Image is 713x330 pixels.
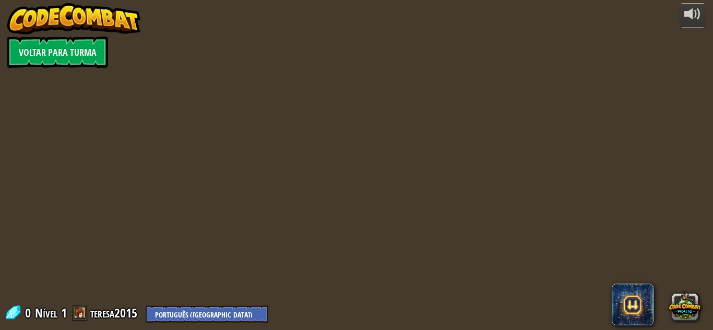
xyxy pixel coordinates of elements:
[61,304,67,321] span: 1
[90,304,140,321] a: teresa2015
[7,36,108,68] a: Voltar para Turma
[35,304,57,322] span: Nível
[25,304,34,321] span: 0
[680,3,706,28] button: Ajuste o volume
[7,3,141,34] img: CodeCombat - Learn how to code by playing a game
